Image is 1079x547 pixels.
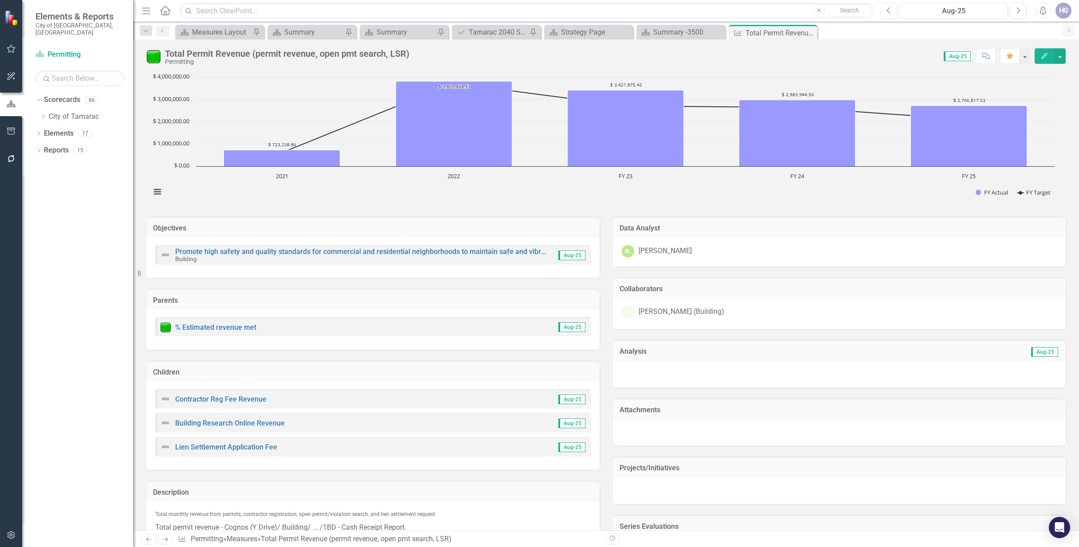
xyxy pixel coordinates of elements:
text: $ 723,238.86 [268,141,296,148]
text: $ 2,706,817.53 [953,97,985,103]
a: Reports [44,145,69,156]
text: $ 3,421,875.42 [610,82,642,88]
div: 15 [73,147,87,154]
button: Show FY Target [1017,189,1051,196]
div: Measures Layout [192,27,251,38]
h3: Description [153,488,593,496]
div: Strategy Page [561,27,631,38]
img: Meets or exceeds target [146,49,161,63]
a: Building Research Online Revenue [175,419,285,427]
h3: Projects/Initiatives [620,464,1059,472]
a: Summary -3500 [639,27,723,38]
text: $ 3,000,000.00 [153,95,189,103]
text: $ 2,000,000.00 [153,117,189,125]
div: Chart. Highcharts interactive chart. [146,73,1066,206]
div: BL [622,245,634,258]
a: Permitting [191,535,223,543]
a: Tamarac 2040 Strategic Plan - Departmental Action Plan [454,27,527,38]
h3: Series Evaluations [620,523,1059,531]
div: [PERSON_NAME] [639,246,692,256]
a: Scorecards [44,95,80,105]
input: Search Below... [35,70,124,86]
button: Show FY Actual [976,189,1008,196]
text: 2021 [276,172,288,180]
img: Not Defined [160,250,171,260]
small: City of [GEOGRAPHIC_DATA], [GEOGRAPHIC_DATA] [35,22,124,36]
input: Search ClearPoint... [180,3,874,19]
h3: Objectives [153,224,593,232]
span: Aug-25 [1031,347,1058,357]
a: Lien Settlement Application Fee [175,443,277,451]
div: Permitting [165,59,409,65]
g: FY Actual, series 1 of 2. Bar series with 5 bars. [224,82,1027,167]
small: Building [175,255,197,262]
div: Total Permit Revenue (permit revenue, open pmt search, LSR) [165,49,409,59]
div: Total Permit Revenue (permit revenue, open pmt search, LSR) [261,535,451,543]
text: $ 1,000,000.00 [153,139,189,147]
span: Elements & Reports [35,11,124,22]
h3: Data Analyst [620,224,1059,232]
span: Aug-25 [558,418,585,428]
h3: Analysis [620,348,836,356]
text: FY Target [1026,188,1051,196]
a: Permitting [35,50,124,60]
a: Summary [362,27,435,38]
a: Measures [227,535,257,543]
a: Strategy Page [546,27,631,38]
text: FY 25 [962,172,976,180]
a: Elements [44,129,74,139]
h3: Children [153,368,593,376]
text: FY 23 [619,172,632,180]
button: View chart menu, Chart [151,186,164,198]
span: Aug-25 [558,322,585,332]
img: ClearPoint Strategy [4,10,20,26]
text: $ 2,983,944.50 [782,91,814,98]
button: Search [828,4,872,17]
div: Aug-25 [903,6,1004,16]
path: 2021, 723,238.86. FY Actual. [224,150,340,167]
text: 2022 [447,172,460,180]
span: Total monthly revenue from permits, contractor registration, open permit/violation search, and li... [155,511,436,517]
div: 17 [78,130,92,137]
span: Aug-25 [558,395,585,404]
a: Summary [270,27,343,38]
div: Open Intercom Messenger [1049,517,1070,538]
svg: Interactive chart [146,73,1059,206]
a: Promote high safety and quality standards for commercial and residential neighborhoods to maintai... [175,247,589,256]
div: Summary -3500 [653,27,723,38]
img: Not Defined [160,442,171,452]
path: 2022, 3,801,864.53. FY Actual. [396,82,512,167]
img: Meets or exceeds target [160,322,171,332]
a: Contractor Reg Fee Revenue [175,395,267,403]
span: Aug-25 [558,442,585,452]
a: % Estimated revenue met [175,323,256,332]
div: 86 [85,96,99,104]
text: FY Actual [984,188,1008,196]
a: Measures Layout [177,27,251,38]
text: $ 4,000,000.00 [153,72,189,80]
text: $ 0.00 [174,161,189,169]
text: $ 3,801,864.53 [439,83,471,90]
img: Not Defined [160,394,171,404]
span: Search [840,7,859,14]
path: FY 24, 2,983,944.5. FY Actual. [739,100,855,167]
a: City of Tamarac [49,112,133,122]
h3: Parents [153,297,593,305]
div: RF [622,305,634,318]
h3: Attachments [620,406,1059,414]
path: FY 25, 2,706,817.53. FY Actual. [911,106,1027,167]
h3: Collaborators [620,285,1059,293]
div: Tamarac 2040 Strategic Plan - Departmental Action Plan [469,27,527,38]
div: Total Permit Revenue (permit revenue, open pmt search, LSR) [745,27,815,39]
span: Aug-25 [944,51,971,61]
text: FY 24 [790,172,804,180]
path: FY 23, 3,421,875.42. FY Actual. [568,90,684,167]
div: [PERSON_NAME] (Building) [639,307,724,317]
span: Aug-25 [558,250,585,260]
div: Summary [284,27,343,38]
div: » » [178,534,599,544]
p: Total permit revenue - Cognos (Y Drive)/ Building/ ... /1BD - Cash Receipt Report. [155,521,591,535]
img: Not Defined [160,418,171,428]
button: HG [1055,3,1071,19]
